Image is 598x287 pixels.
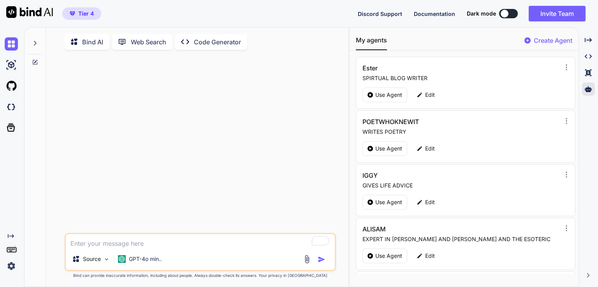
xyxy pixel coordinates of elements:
[362,128,560,136] p: WRITES POETRY
[82,37,103,47] p: Bind AI
[62,7,101,20] button: premiumTier 4
[66,234,335,248] textarea: To enrich screen reader interactions, please activate Accessibility in Grammarly extension settings
[358,10,402,17] span: Discord Support
[131,37,166,47] p: Web Search
[425,252,435,260] p: Edit
[362,224,501,234] h3: ALISAM
[375,91,402,99] p: Use Agent
[78,10,94,17] span: Tier 4
[425,198,435,206] p: Edit
[103,256,110,262] img: Pick Models
[118,255,126,263] img: GPT-4o mini
[70,11,75,16] img: premium
[375,252,402,260] p: Use Agent
[362,63,501,73] h3: Ester
[362,182,560,189] p: GIVES LIFE ADVICE
[375,145,402,152] p: Use Agent
[362,235,560,243] p: EXPERT IN [PERSON_NAME] AND [PERSON_NAME] AND THE ESOTERIC
[5,100,18,114] img: darkCloudIdeIcon
[529,6,586,21] button: Invite Team
[194,37,241,47] p: Code Generator
[467,10,496,17] span: Dark mode
[358,10,402,18] button: Discord Support
[318,255,325,263] img: icon
[362,74,560,82] p: SPIRTUAL BLOG WRITER
[5,259,18,273] img: settings
[129,255,162,263] p: GPT-4o min..
[356,35,387,50] button: My agents
[425,91,435,99] p: Edit
[414,10,455,17] span: Documentation
[65,273,336,278] p: Bind can provide inaccurate information, including about people. Always double-check its answers....
[362,117,501,126] h3: POETWHOKNEWIT
[83,255,101,263] p: Source
[414,10,455,18] button: Documentation
[375,198,402,206] p: Use Agent
[362,171,501,180] h3: IGGY
[6,6,53,18] img: Bind AI
[303,255,311,264] img: attachment
[5,58,18,72] img: ai-studio
[425,145,435,152] p: Edit
[5,79,18,93] img: githubLight
[5,37,18,51] img: chat
[534,36,572,45] p: Create Agent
